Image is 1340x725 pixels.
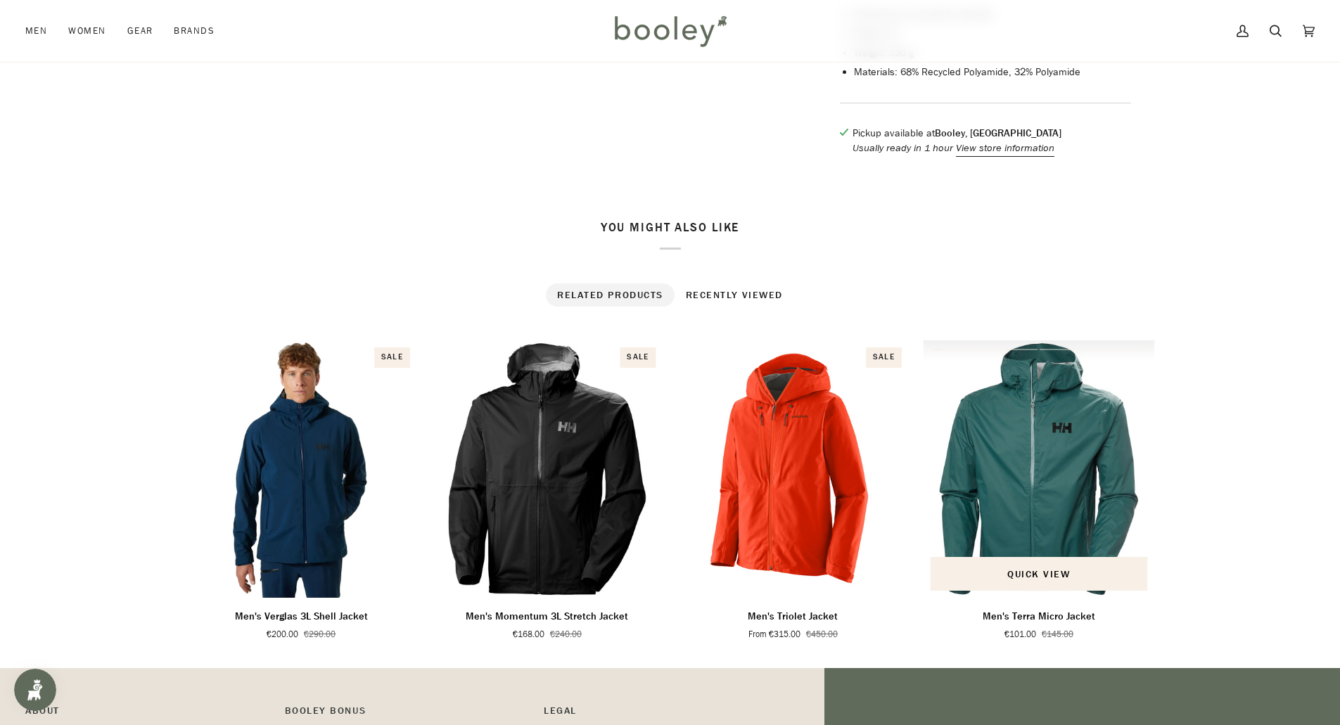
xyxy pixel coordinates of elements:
[14,669,56,711] iframe: Button to open loyalty program pop-up
[677,340,910,641] product-grid-item: Men's Triolet Jacket
[853,141,1061,156] p: Usually ready in 1 hour
[1042,628,1073,641] span: €145.00
[677,603,910,641] a: Men's Triolet Jacket
[431,340,663,598] img: Helly Hansen Men's Momentum 3L Stretch Jacket Black - Booley Galway
[675,283,794,307] button: Recently viewed
[983,609,1095,624] p: Men's Terra Micro Jacket
[25,703,271,725] p: Pipeline_Footer Main
[431,340,663,641] product-grid-item: Men's Momentum 3L Stretch Jacket
[608,11,732,51] img: Booley
[174,24,215,38] span: Brands
[431,340,663,598] product-grid-item-variant: Small / Black
[923,340,1155,598] product-grid-item-variant: Small / Dark Creek
[854,65,1131,80] li: Materials: 68% Recycled Polyamide, 32% Polyamide
[127,24,153,38] span: Gear
[186,340,418,598] a: Men's Verglas 3L Shell Jacket
[923,340,1155,641] product-grid-item: Men's Terra Micro Jacket
[686,288,783,302] span: Recently viewed
[186,340,418,598] img: Helly Hansen Men's Verglas 3L Shell Jacket Ocean - Booley Galway
[853,126,1061,141] p: Pickup available at
[546,283,675,307] button: Related products
[267,628,298,641] span: €200.00
[620,347,656,368] div: Sale
[25,24,47,38] span: Men
[186,221,1155,250] h2: You might also like
[431,340,663,598] a: Men's Momentum 3L Stretch Jacket
[923,340,1155,598] img: Helly Hansen Men's Loke Terra Jacket Dark Creek - Booley Galway
[935,127,1061,140] strong: Booley, [GEOGRAPHIC_DATA]
[748,609,838,624] p: Men's Triolet Jacket
[923,340,1155,598] a: Men's Terra Micro Jacket
[866,347,902,368] div: Sale
[806,628,838,641] span: €450.00
[285,703,530,725] p: Booley Bonus
[1007,567,1070,582] span: Quick view
[68,24,106,38] span: Women
[677,340,910,598] product-grid-item-variant: Small / Pollinator Orange
[186,340,418,641] product-grid-item: Men's Verglas 3L Shell Jacket
[304,628,336,641] span: €290.00
[748,628,800,641] span: From €315.00
[186,603,418,641] a: Men's Verglas 3L Shell Jacket
[677,340,910,598] a: Men's Triolet Jacket
[466,609,628,624] p: Men's Momentum 3L Stretch Jacket
[930,557,1148,591] button: Quick view
[235,609,368,624] p: Men's Verglas 3L Shell Jacket
[1004,628,1036,641] span: €101.00
[956,141,1054,156] button: View store information
[431,603,663,641] a: Men's Momentum 3L Stretch Jacket
[557,288,663,302] span: Related products
[374,347,410,368] div: Sale
[923,603,1155,641] a: Men's Terra Micro Jacket
[550,628,582,641] span: €240.00
[186,340,418,598] product-grid-item-variant: Small / Ocean
[544,703,789,725] p: Pipeline_Footer Sub
[513,628,544,641] span: €168.00
[677,340,910,598] img: Patagonia Men's Triolet Jacket Pollinator Orange - Booley Galway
